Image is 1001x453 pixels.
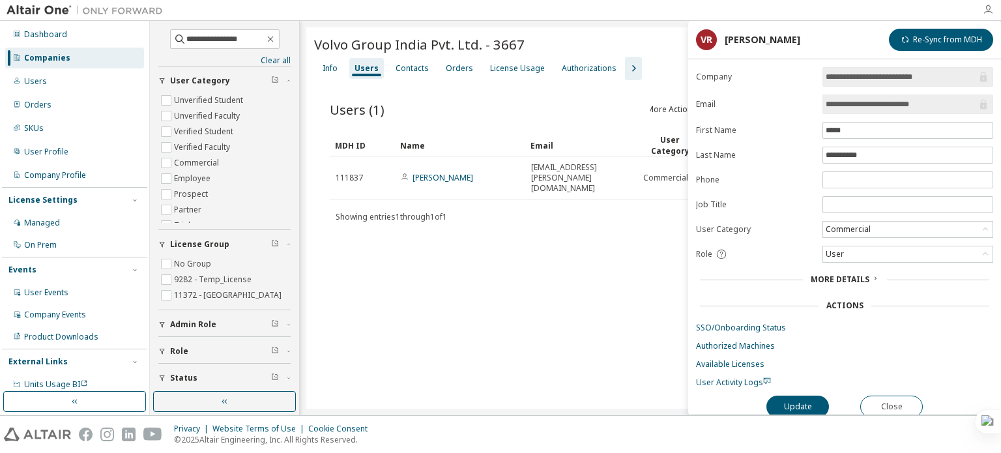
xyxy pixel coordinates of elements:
[24,123,44,134] div: SKUs
[174,202,204,218] label: Partner
[696,224,815,235] label: User Category
[446,63,473,74] div: Orders
[24,379,88,390] span: Units Usage BI
[170,346,188,357] span: Role
[143,428,162,441] img: youtube.svg
[174,124,236,139] label: Verified Student
[823,222,993,237] div: Commercial
[24,218,60,228] div: Managed
[24,29,67,40] div: Dashboard
[271,319,279,330] span: Clear filter
[174,155,222,171] label: Commercial
[174,287,284,303] label: 11372 - [GEOGRAPHIC_DATA]
[396,63,429,74] div: Contacts
[271,239,279,250] span: Clear filter
[100,428,114,441] img: instagram.svg
[24,100,51,110] div: Orders
[645,98,708,121] button: More Actions
[766,396,829,418] button: Update
[811,274,869,285] span: More Details
[24,332,98,342] div: Product Downloads
[8,195,78,205] div: License Settings
[174,218,193,233] label: Trial
[696,175,815,185] label: Phone
[170,373,197,383] span: Status
[725,35,800,45] div: [PERSON_NAME]
[308,424,375,434] div: Cookie Consent
[79,428,93,441] img: facebook.svg
[158,55,291,66] a: Clear all
[7,4,169,17] img: Altair One
[336,173,363,183] span: 111837
[696,359,993,370] a: Available Licenses
[24,53,70,63] div: Companies
[158,364,291,392] button: Status
[530,135,632,156] div: Email
[860,396,923,418] button: Close
[24,287,68,298] div: User Events
[174,434,375,445] p: © 2025 Altair Engineering, Inc. All Rights Reserved.
[158,230,291,259] button: License Group
[170,239,229,250] span: License Group
[122,428,136,441] img: linkedin.svg
[696,125,815,136] label: First Name
[490,63,545,74] div: License Usage
[174,424,212,434] div: Privacy
[24,240,57,250] div: On Prem
[696,99,815,110] label: Email
[4,428,71,441] img: altair_logo.svg
[336,211,447,222] span: Showing entries 1 through 1 of 1
[696,323,993,333] a: SSO/Onboarding Status
[826,300,863,311] div: Actions
[271,373,279,383] span: Clear filter
[413,172,473,183] a: [PERSON_NAME]
[24,170,86,181] div: Company Profile
[824,222,873,237] div: Commercial
[400,135,520,156] div: Name
[330,100,384,119] span: Users (1)
[696,199,815,210] label: Job Title
[271,346,279,357] span: Clear filter
[643,134,697,156] div: User Category
[174,171,213,186] label: Employee
[174,186,210,202] label: Prospect
[24,76,47,87] div: Users
[174,139,233,155] label: Verified Faculty
[174,256,214,272] label: No Group
[174,93,246,108] label: Unverified Student
[24,147,68,157] div: User Profile
[696,377,771,388] span: User Activity Logs
[696,341,993,351] a: Authorized Machines
[170,319,216,330] span: Admin Role
[271,76,279,86] span: Clear filter
[24,310,86,320] div: Company Events
[158,310,291,339] button: Admin Role
[355,63,379,74] div: Users
[170,76,230,86] span: User Category
[174,108,242,124] label: Unverified Faculty
[696,150,815,160] label: Last Name
[643,173,688,183] span: Commercial
[889,29,993,51] button: Re-Sync from MDH
[696,72,815,82] label: Company
[314,35,525,53] span: Volvo Group India Pvt. Ltd. - 3667
[531,162,631,194] span: [EMAIL_ADDRESS][PERSON_NAME][DOMAIN_NAME]
[158,66,291,95] button: User Category
[824,247,846,261] div: User
[323,63,338,74] div: Info
[158,337,291,366] button: Role
[174,272,254,287] label: 9282 - Temp_License
[8,357,68,367] div: External Links
[696,249,712,259] span: Role
[696,29,717,50] div: VR
[8,265,36,275] div: Events
[335,135,390,156] div: MDH ID
[562,63,617,74] div: Authorizations
[212,424,308,434] div: Website Terms of Use
[823,246,993,262] div: User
